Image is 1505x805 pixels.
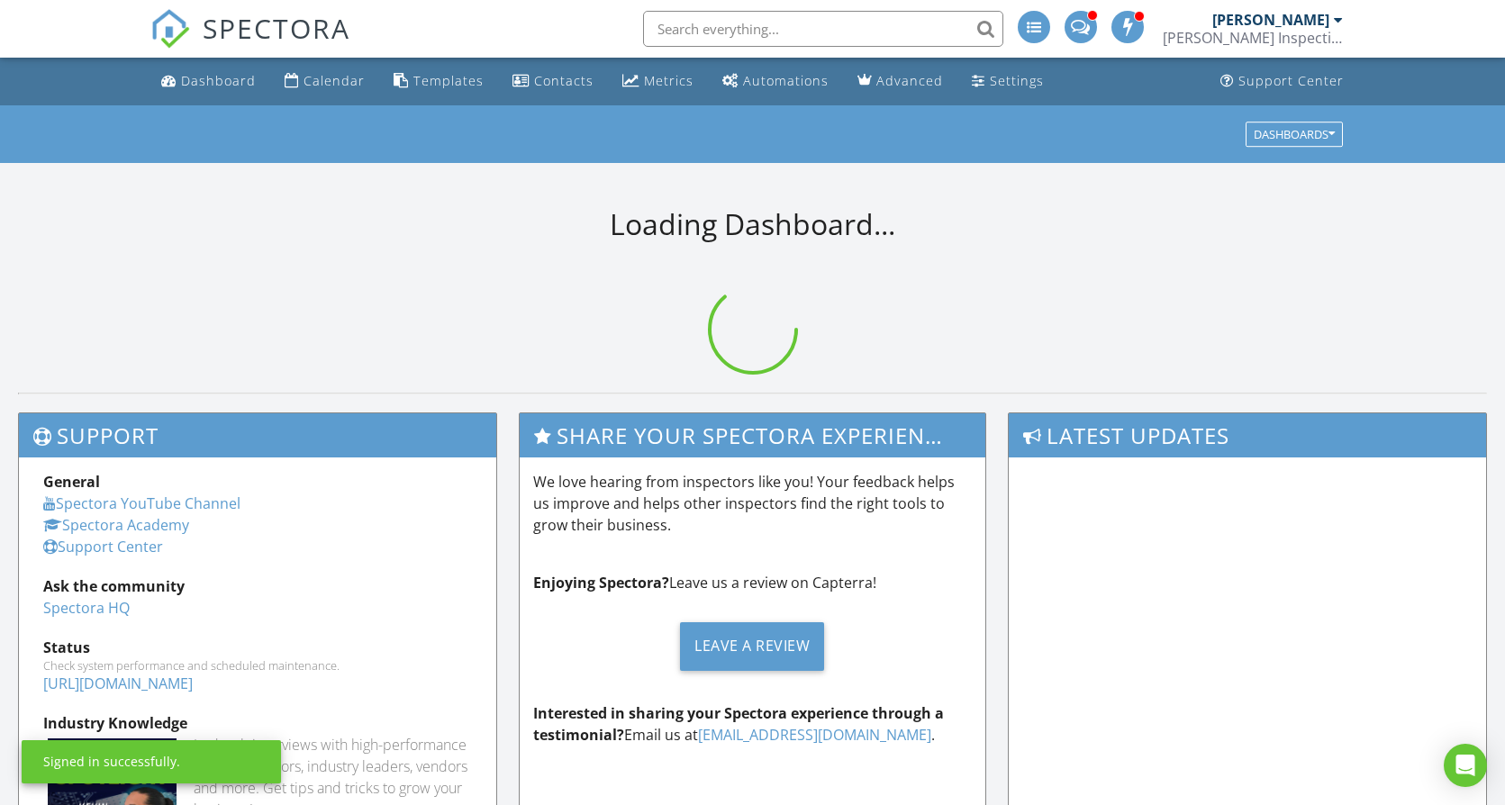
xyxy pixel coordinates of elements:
[990,72,1044,89] div: Settings
[1254,128,1335,140] div: Dashboards
[43,537,163,556] a: Support Center
[43,658,472,673] div: Check system performance and scheduled maintenance.
[43,575,472,597] div: Ask the community
[43,674,193,693] a: [URL][DOMAIN_NAME]
[1238,72,1344,89] div: Support Center
[150,24,350,62] a: SPECTORA
[715,65,836,98] a: Automations (Advanced)
[643,11,1003,47] input: Search everything...
[520,413,986,457] h3: Share Your Spectora Experience
[533,471,973,536] p: We love hearing from inspectors like you! Your feedback helps us improve and helps other inspecto...
[533,702,973,746] p: Email us at .
[43,515,189,535] a: Spectora Academy
[534,72,594,89] div: Contacts
[154,65,263,98] a: Dashboard
[1212,11,1329,29] div: [PERSON_NAME]
[533,608,973,684] a: Leave a Review
[644,72,694,89] div: Metrics
[19,413,496,457] h3: Support
[413,72,484,89] div: Templates
[533,703,944,745] strong: Interested in sharing your Spectora experience through a testimonial?
[680,622,824,671] div: Leave a Review
[533,572,973,593] p: Leave us a review on Capterra!
[203,9,350,47] span: SPECTORA
[1163,29,1343,47] div: McPherson Inspections
[43,637,472,658] div: Status
[1009,413,1486,457] h3: Latest Updates
[698,725,931,745] a: [EMAIL_ADDRESS][DOMAIN_NAME]
[386,65,491,98] a: Templates
[850,65,950,98] a: Advanced
[304,72,365,89] div: Calendar
[277,65,372,98] a: Calendar
[615,65,701,98] a: Metrics
[43,753,180,771] div: Signed in successfully.
[43,598,130,618] a: Spectora HQ
[181,72,256,89] div: Dashboard
[743,72,829,89] div: Automations
[150,9,190,49] img: The Best Home Inspection Software - Spectora
[43,493,240,513] a: Spectora YouTube Channel
[1444,744,1487,787] div: Open Intercom Messenger
[1246,122,1343,147] button: Dashboards
[505,65,601,98] a: Contacts
[876,72,943,89] div: Advanced
[1213,65,1351,98] a: Support Center
[43,472,100,492] strong: General
[965,65,1051,98] a: Settings
[43,712,472,734] div: Industry Knowledge
[533,573,669,592] strong: Enjoying Spectora?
